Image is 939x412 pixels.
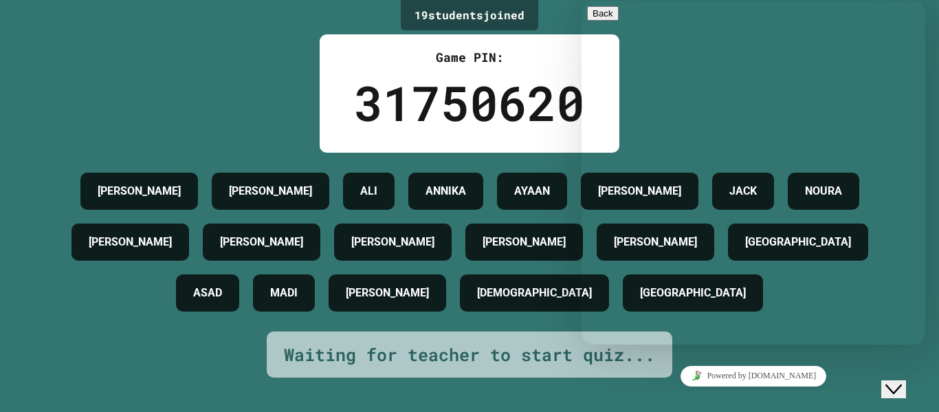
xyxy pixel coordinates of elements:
[881,357,925,398] iframe: chat widget
[98,183,181,199] h4: [PERSON_NAME]
[582,1,925,345] iframe: chat widget
[229,183,312,199] h4: [PERSON_NAME]
[284,342,655,368] div: Waiting for teacher to start quiz...
[477,285,592,301] h4: [DEMOGRAPHIC_DATA]
[351,234,434,250] h4: [PERSON_NAME]
[426,183,466,199] h4: ANNIKA
[270,285,298,301] h4: MADI
[193,285,222,301] h4: ASAD
[582,360,925,391] iframe: chat widget
[354,67,585,139] div: 31750620
[483,234,566,250] h4: [PERSON_NAME]
[354,48,585,67] div: Game PIN:
[346,285,429,301] h4: [PERSON_NAME]
[360,183,377,199] h4: ALI
[89,234,172,250] h4: [PERSON_NAME]
[220,234,303,250] h4: [PERSON_NAME]
[514,183,550,199] h4: AYAAN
